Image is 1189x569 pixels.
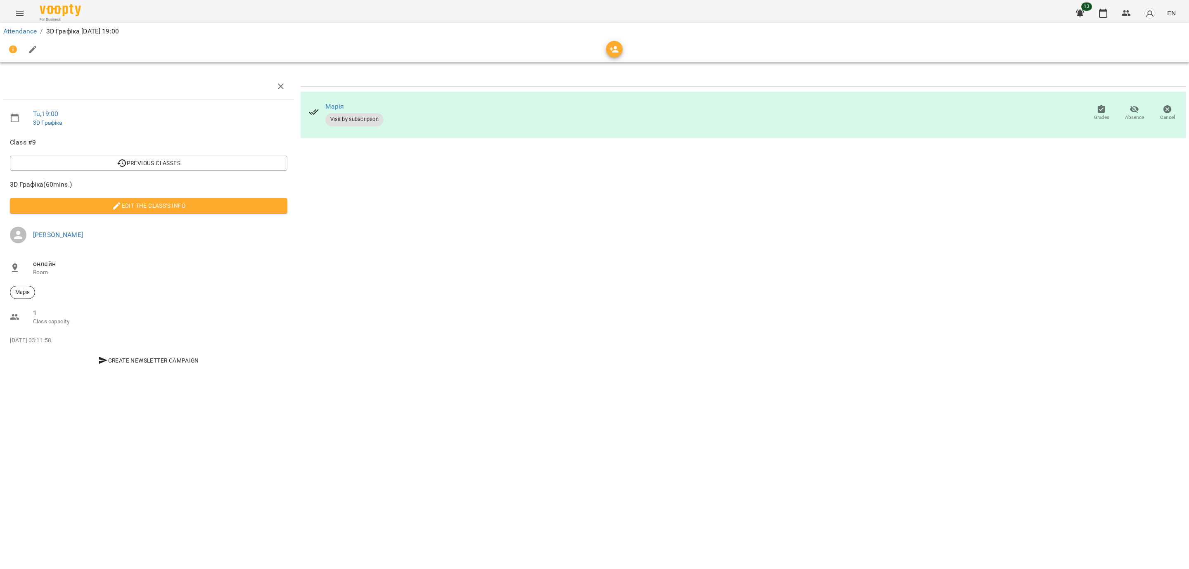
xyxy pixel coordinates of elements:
[10,353,287,368] button: Create Newsletter Campaign
[40,4,81,16] img: Voopty Logo
[10,289,35,296] span: Марія
[1167,9,1176,17] span: EN
[33,308,287,318] span: 1
[1164,5,1179,21] button: EN
[33,231,83,239] a: [PERSON_NAME]
[1160,114,1175,121] span: Cancel
[3,27,37,35] a: Attendance
[1125,114,1144,121] span: Absence
[1081,2,1092,11] span: 13
[10,3,30,23] button: Menu
[325,102,344,110] a: Марія
[10,138,287,147] span: Class #9
[17,201,281,211] span: Edit the class's Info
[33,318,287,326] p: Class capacity
[1151,102,1184,125] button: Cancel
[33,259,287,269] span: онлайн
[17,158,281,168] span: Previous Classes
[1094,114,1109,121] span: Grades
[10,337,287,345] p: [DATE] 03:11:58
[40,26,43,36] li: /
[33,268,287,277] p: Room
[1118,102,1151,125] button: Absence
[10,156,287,171] button: Previous Classes
[10,286,35,299] div: Марія
[40,17,81,22] span: For Business
[3,26,1186,36] nav: breadcrumb
[1085,102,1118,125] button: Grades
[10,198,287,213] button: Edit the class's Info
[1144,7,1156,19] img: avatar_s.png
[13,356,284,365] span: Create Newsletter Campaign
[33,110,58,118] a: Tu , 19:00
[46,26,119,36] p: 3D Графіка [DATE] 19:00
[325,116,384,123] span: Visit by subscription
[10,180,287,190] span: 3D Графіка ( 60 mins. )
[33,119,62,126] a: 3D Графіка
